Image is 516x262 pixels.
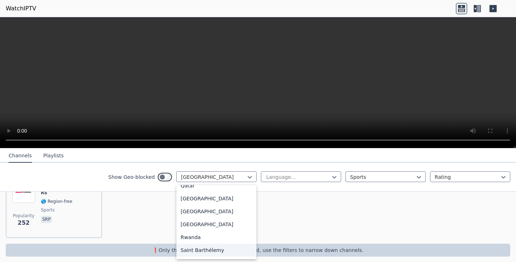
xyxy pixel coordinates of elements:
div: [GEOGRAPHIC_DATA] [176,205,257,218]
span: Popularity [13,213,34,219]
div: Qatar [176,179,257,192]
span: RS [41,190,47,196]
span: 252 [18,219,29,227]
p: ❗️Only the first 250 channels are returned, use the filters to narrow down channels. [9,247,507,254]
button: Channels [9,149,32,163]
a: WatchIPTV [6,4,36,13]
label: Show Geo-blocked [108,173,155,181]
div: Saint Barthélemy [176,244,257,257]
div: Rwanda [176,231,257,244]
span: sports [41,207,54,213]
span: 🌎 Region-free [41,199,72,204]
div: [GEOGRAPHIC_DATA] [176,192,257,205]
button: Playlists [43,149,64,163]
p: srp [41,216,52,223]
div: [GEOGRAPHIC_DATA] [176,218,257,231]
